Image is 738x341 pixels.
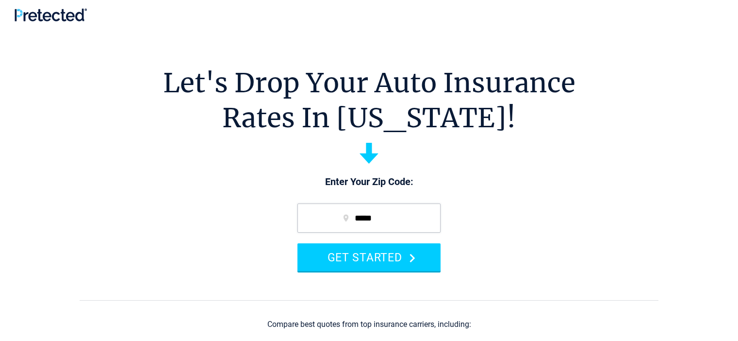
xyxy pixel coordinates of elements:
button: GET STARTED [297,243,441,271]
h1: Let's Drop Your Auto Insurance Rates In [US_STATE]! [163,66,575,136]
input: zip code [297,204,441,233]
div: Compare best quotes from top insurance carriers, including: [267,320,471,329]
p: Enter Your Zip Code: [288,175,450,189]
img: Pretected Logo [15,8,87,21]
